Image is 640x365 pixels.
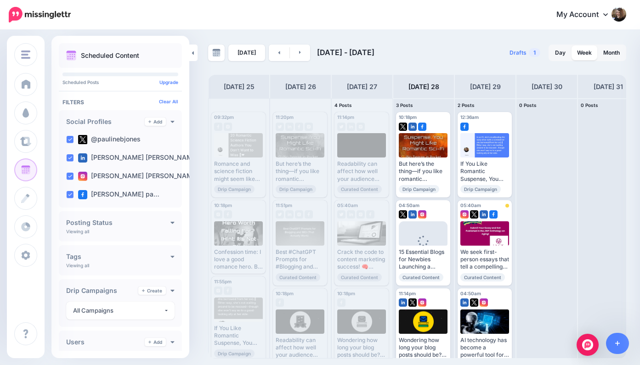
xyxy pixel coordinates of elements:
[458,102,475,108] span: 2 Posts
[519,102,537,108] span: 0 Posts
[276,337,324,359] div: Readability can affect how well your audience engages with your content. 😲 Implement these 8 stra...
[214,248,263,271] div: Confession time: I love a good romance hero. But let’s be real—“six-pack abs” don’t exactly carry...
[214,185,255,193] span: Drip Campaign
[399,291,416,296] span: 11:14pm
[295,210,303,219] img: instagram-grey-square.png
[337,273,382,281] span: Curated Content
[62,99,178,106] h4: Filters
[66,219,170,226] h4: Posting Status
[214,279,232,284] span: 11:55pm
[81,52,139,59] p: Scheduled Content
[337,123,345,131] img: twitter-grey-square.png
[408,81,439,92] h4: [DATE] 28
[337,248,386,271] div: Crack the code to content marketing success! 🧠 Explore the 'Why AI' behind content marketing and ...
[577,334,599,356] div: Open Intercom Messenger
[224,210,232,219] img: facebook-grey-square.png
[214,202,232,208] span: 10:18pm
[408,298,417,307] img: twitter-square.png
[62,80,178,84] p: Scheduled Posts
[66,51,76,61] img: calendar.png
[399,114,417,120] span: 10:18pm
[408,123,417,131] img: linkedin-square.png
[470,81,501,92] h4: [DATE] 29
[305,210,313,219] img: facebook-grey-square.png
[337,160,386,183] div: Readability can affect how well your audience engages with your content. 😲 Implement these 8 stra...
[78,135,87,144] img: twitter-square.png
[145,118,166,126] a: Add
[78,153,87,163] img: linkedin-square.png
[572,45,597,60] a: Week
[66,118,145,125] h4: Social Profiles
[399,160,447,183] div: But here’s the thing—if you like romantic suspense, you might actually be primed to love romantic...
[159,99,178,104] a: Clear All
[470,210,478,219] img: twitter-square.png
[399,337,447,359] div: Wondering how long your blog posts should be? 🧐 Find the sweet spot for your content and keep you...
[598,45,625,60] a: Month
[399,248,447,271] div: 15 Essential Blogs for Newbies Launching a Newsletter [URL] #Blogging #EmailMarketing #ContentMar...
[460,337,509,359] div: AI technology has become a powerful tool for businesses across the globe to gain a competitive ed...
[480,210,488,219] img: linkedin-square.png
[66,339,145,345] h4: Users
[357,123,365,131] img: instagram-grey-square.png
[399,202,419,208] span: 04:50am
[159,79,178,85] a: Upgrade
[66,287,138,294] h4: Drip Campaigns
[489,210,498,219] img: facebook-square.png
[347,123,355,131] img: linkedin-grey-square.png
[460,210,469,219] img: instagram-square.png
[78,190,87,199] img: facebook-square.png
[21,51,30,59] img: menu.png
[399,298,407,307] img: linkedin-square.png
[66,263,89,268] p: Viewing all
[337,210,345,219] img: twitter-grey-square.png
[418,210,426,219] img: instagram-square.png
[285,210,294,219] img: linkedin-grey-square.png
[224,123,232,131] img: instagram-grey-square.png
[276,160,324,183] div: But here’s the thing—if you like romantic suspense, you might actually be primed to love romantic...
[460,123,469,131] img: facebook-square.png
[276,248,324,271] div: Best #ChatGPT Prompts for #Blogging and #SEO (That Actually Work) @HeartofManoj [URL]
[480,298,488,307] img: instagram-square.png
[347,81,377,92] h4: [DATE] 27
[66,229,89,234] p: Viewing all
[276,298,284,307] img: facebook-grey-square.png
[337,114,354,120] span: 11:14pm
[337,298,345,307] img: facebook-grey-square.png
[399,123,407,131] img: twitter-square.png
[396,102,413,108] span: 3 Posts
[276,202,292,208] span: 11:51pm
[460,185,501,193] span: Drip Campaign
[214,114,234,120] span: 09:32pm
[460,273,505,281] span: Curated Content
[334,102,352,108] span: 4 Posts
[78,190,159,199] label: [PERSON_NAME] pa…
[366,210,374,219] img: facebook-grey-square.png
[337,291,355,296] span: 10:18pm
[337,185,382,193] span: Curated Content
[66,253,170,260] h4: Tags
[214,286,222,295] img: instagram-grey-square.png
[214,325,263,347] div: If You Like Romantic Suspense, You Might Like Romantic Sci-Fi ▸ [URL] #LoveRomanticSuspense #NoSc...
[305,123,313,131] img: instagram-grey-square.png
[470,298,478,307] img: twitter-square.png
[418,123,426,131] img: facebook-square.png
[532,81,562,92] h4: [DATE] 30
[224,286,232,295] img: facebook-grey-square.png
[78,153,204,163] label: [PERSON_NAME] [PERSON_NAME]…
[337,202,358,208] span: 05:40am
[549,45,571,60] a: Day
[357,210,365,219] img: instagram-grey-square.png
[594,81,623,92] h4: [DATE] 31
[78,172,87,181] img: instagram-square.png
[460,298,469,307] img: linkedin-square.png
[276,185,316,193] span: Drip Campaign
[399,185,439,193] span: Drip Campaign
[214,160,263,183] div: Romance and science fiction might seem like strange bedfellows at first—one’s all about saving ga...
[418,298,426,307] img: instagram-square.png
[73,305,164,316] div: All Campaigns
[285,123,294,131] img: linkedin-grey-square.png
[276,291,294,296] span: 10:18pm
[78,135,141,144] label: @paulinebjones
[66,302,175,320] button: All Campaigns
[411,236,436,259] div: Loading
